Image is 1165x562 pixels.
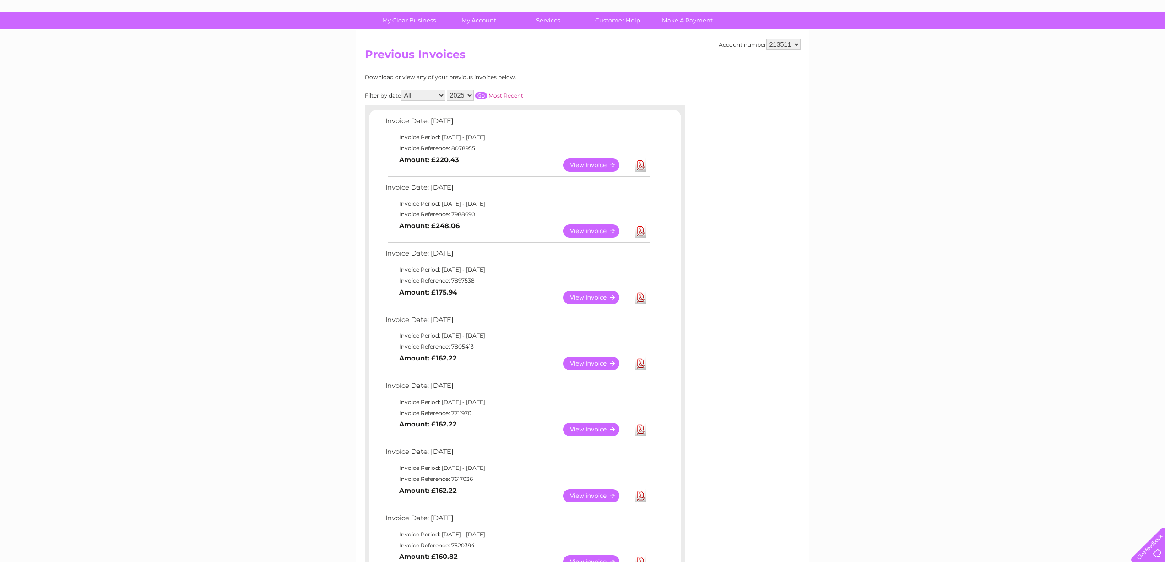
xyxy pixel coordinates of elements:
[635,158,646,172] a: Download
[383,143,651,154] td: Invoice Reference: 8078955
[383,446,651,463] td: Invoice Date: [DATE]
[383,463,651,474] td: Invoice Period: [DATE] - [DATE]
[1085,39,1099,46] a: Blog
[383,275,651,286] td: Invoice Reference: 7897538
[992,5,1056,16] a: 0333 014 3131
[441,12,516,29] a: My Account
[383,264,651,275] td: Invoice Period: [DATE] - [DATE]
[383,181,651,198] td: Invoice Date: [DATE]
[399,552,458,561] b: Amount: £160.82
[383,540,651,551] td: Invoice Reference: 7520394
[365,74,605,81] div: Download or view any of your previous invoices below.
[563,224,630,238] a: View
[383,397,651,408] td: Invoice Period: [DATE] - [DATE]
[1004,39,1021,46] a: Water
[365,48,801,65] h2: Previous Invoices
[650,12,725,29] a: Make A Payment
[563,291,630,304] a: View
[399,420,457,428] b: Amount: £162.22
[399,486,457,495] b: Amount: £162.22
[580,12,656,29] a: Customer Help
[399,288,457,296] b: Amount: £175.94
[399,354,457,362] b: Amount: £162.22
[383,512,651,529] td: Invoice Date: [DATE]
[383,132,651,143] td: Invoice Period: [DATE] - [DATE]
[383,247,651,264] td: Invoice Date: [DATE]
[635,357,646,370] a: Download
[383,380,651,397] td: Invoice Date: [DATE]
[367,5,799,44] div: Clear Business is a trading name of Verastar Limited (registered in [GEOGRAPHIC_DATA] No. 3667643...
[383,198,651,209] td: Invoice Period: [DATE] - [DATE]
[563,158,630,172] a: View
[635,489,646,502] a: Download
[365,90,605,101] div: Filter by date
[563,357,630,370] a: View
[41,24,87,52] img: logo.png
[383,314,651,331] td: Invoice Date: [DATE]
[635,291,646,304] a: Download
[1027,39,1047,46] a: Energy
[399,156,459,164] b: Amount: £220.43
[383,209,651,220] td: Invoice Reference: 7988690
[563,489,630,502] a: View
[383,408,651,419] td: Invoice Reference: 7711970
[383,330,651,341] td: Invoice Period: [DATE] - [DATE]
[719,39,801,50] div: Account number
[371,12,447,29] a: My Clear Business
[635,423,646,436] a: Download
[488,92,523,99] a: Most Recent
[635,224,646,238] a: Download
[1052,39,1080,46] a: Telecoms
[1104,39,1127,46] a: Contact
[399,222,460,230] b: Amount: £248.06
[383,474,651,485] td: Invoice Reference: 7617036
[1135,39,1156,46] a: Log out
[383,115,651,132] td: Invoice Date: [DATE]
[510,12,586,29] a: Services
[383,529,651,540] td: Invoice Period: [DATE] - [DATE]
[383,341,651,352] td: Invoice Reference: 7805413
[563,423,630,436] a: View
